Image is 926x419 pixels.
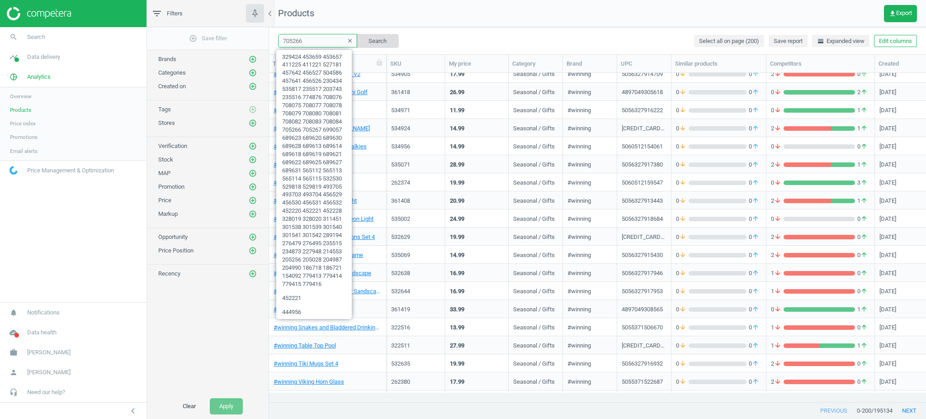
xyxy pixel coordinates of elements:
[513,215,555,226] div: Seasonal / Gifts
[567,60,613,68] div: Brand
[248,233,257,242] button: add_circle_outline
[513,124,555,136] div: Seasonal / Gifts
[855,251,870,259] span: 0
[771,179,784,187] span: 0
[450,179,464,187] div: 19.99
[771,233,784,241] span: 2
[278,8,314,19] span: Products
[676,161,689,169] span: 0
[817,37,865,45] span: Expanded view
[860,161,868,169] i: arrow_upward
[879,143,896,154] div: [DATE]
[450,70,464,78] div: 17.99
[151,8,162,19] i: filter_list
[248,196,257,205] button: add_circle_outline
[9,166,18,175] img: wGWNvw8QSZomAAAAABJRU5ErkJggg==
[391,197,440,205] div: 361408
[622,88,663,100] div: 4897049305618
[274,179,341,187] a: #winning Neon Air Hockey
[27,167,114,175] span: Price Management & Optimization
[567,215,591,226] div: #winning
[391,88,440,96] div: 361418
[248,169,257,178] button: add_circle_outline
[879,215,896,226] div: [DATE]
[860,124,868,133] i: arrow_upward
[10,120,36,127] span: Price index
[513,70,555,81] div: Seasonal / Gifts
[676,88,689,96] span: 0
[27,73,51,81] span: Analytics
[860,88,868,96] i: arrow_upward
[621,60,667,68] div: UPC
[274,287,382,295] a: #winning Sand Art Rectangular Sandscape
[622,197,663,208] div: 5056327913443
[676,197,689,205] span: 0
[513,179,555,190] div: Seasonal / Gifts
[679,70,686,78] i: arrow_downward
[771,124,784,133] span: 2
[249,210,257,218] i: add_circle_outline
[752,124,759,133] i: arrow_upward
[855,179,870,187] span: 3
[774,106,781,114] i: arrow_downward
[391,143,440,151] div: 534956
[343,35,357,48] button: clear
[391,70,440,78] div: 534905
[276,291,352,305] span: 452221
[567,124,591,136] div: #winning
[889,10,912,17] span: Export
[675,60,762,68] div: Similar products
[879,106,896,118] div: [DATE]
[249,183,257,191] i: add_circle_outline
[771,251,784,259] span: 2
[855,197,870,205] span: 1
[855,70,870,78] span: 0
[391,161,440,169] div: 535071
[158,143,187,149] span: Verification
[391,215,440,223] div: 535002
[10,148,38,155] span: Email alerts
[249,169,257,177] i: add_circle_outline
[27,388,65,396] span: Need our help?
[676,70,689,78] span: 0
[622,179,663,190] div: 5060512159547
[622,124,666,136] div: [CREDIT_CARD_NUMBER]
[513,143,555,154] div: Seasonal / Gifts
[27,348,71,357] span: [PERSON_NAME]
[249,247,257,255] i: add_circle_outline
[879,88,896,100] div: [DATE]
[248,105,257,114] button: add_circle_outline
[391,287,440,295] div: 532644
[622,287,663,299] div: 5056327917953
[158,69,186,76] span: Categories
[27,309,60,317] span: Notifications
[5,29,22,46] i: search
[676,215,689,223] span: 0
[248,68,257,77] button: add_circle_outline
[249,270,257,278] i: add_circle_outline
[391,269,440,277] div: 532638
[274,378,344,386] a: #winning Viking Horn Glass
[278,34,357,48] input: SKU/Title search
[27,33,45,41] span: Search
[512,60,559,68] div: Category
[855,88,870,96] span: 2
[812,35,869,48] button: horizontal_splitExpanded view
[879,70,896,81] div: [DATE]
[679,197,686,205] i: arrow_downward
[774,197,781,205] i: arrow_downward
[249,196,257,205] i: add_circle_outline
[676,124,689,133] span: 0
[676,179,689,187] span: 0
[347,38,353,44] i: clear
[679,287,686,295] i: arrow_downward
[10,93,32,100] span: Overview
[679,106,686,114] i: arrow_downward
[860,106,868,114] i: arrow_upward
[855,233,870,241] span: 0
[450,233,464,241] div: 19.99
[274,342,336,350] a: #winning Table Top Pool
[752,179,759,187] i: arrow_upward
[122,405,144,417] button: chevron_left
[5,344,22,361] i: work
